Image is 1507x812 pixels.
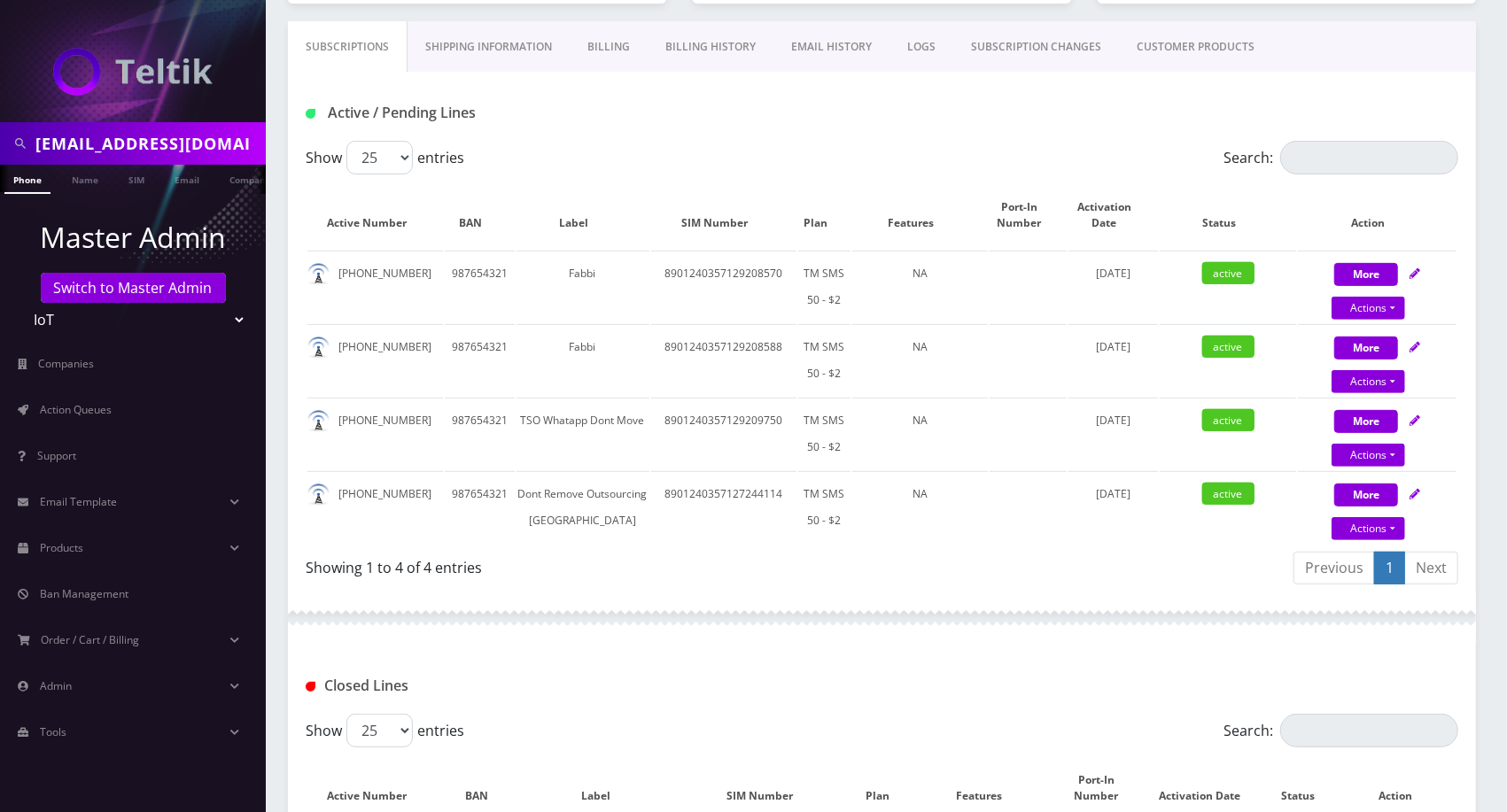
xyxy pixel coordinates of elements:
button: More [1334,336,1398,360]
th: Action: activate to sort column ascending [1298,182,1457,249]
td: Fabbi [517,251,649,322]
td: NA [852,471,988,543]
button: More [1334,483,1398,507]
span: [DATE] [1096,413,1130,428]
td: [PHONE_NUMBER] [307,398,443,469]
select: Showentries [346,141,413,174]
img: default.png [307,263,330,285]
input: Search in Company [35,127,261,160]
a: Actions [1332,297,1405,320]
h1: Active / Pending Lines [306,104,672,121]
button: More [1334,263,1398,286]
td: [PHONE_NUMBER] [307,251,443,322]
span: active [1202,483,1255,505]
a: Company [221,165,280,192]
span: [DATE] [1096,339,1130,354]
a: Name [63,165,107,192]
td: TM SMS 50 - $2 [798,324,850,396]
a: Switch to Master Admin [41,273,226,303]
a: Phone [4,165,50,194]
button: More [1334,410,1398,433]
span: Tools [40,724,66,739]
td: TM SMS 50 - $2 [798,398,850,469]
span: Email Template [40,494,117,509]
th: Features: activate to sort column ascending [852,182,988,249]
h1: Closed Lines [306,677,672,694]
th: SIM Number: activate to sort column ascending [651,182,797,249]
td: 987654321 [445,251,514,322]
span: [DATE] [1096,266,1130,281]
span: [DATE] [1096,486,1130,501]
td: 8901240357129208588 [651,324,797,396]
span: active [1202,336,1255,358]
th: Plan: activate to sort column ascending [798,182,850,249]
span: active [1202,262,1255,284]
label: Search: [1223,714,1458,747]
img: default.png [307,410,330,432]
td: TSO Whatapp Dont Move [517,398,649,469]
td: Fabbi [517,324,649,396]
span: Ban Management [40,586,128,601]
div: Showing 1 to 4 of 4 entries [306,550,869,578]
a: SIM [120,165,153,192]
td: Dont Remove Outsourcing [GEOGRAPHIC_DATA] [517,471,649,543]
th: Port-In Number: activate to sort column ascending [990,182,1067,249]
input: Search: [1280,714,1458,747]
a: LOGS [889,21,953,73]
th: Active Number: activate to sort column ascending [307,182,443,249]
span: Products [40,540,83,555]
img: Active / Pending Lines [306,109,315,119]
a: Billing History [648,21,773,73]
td: [PHONE_NUMBER] [307,324,443,396]
th: Label: activate to sort column ascending [517,182,649,249]
img: Closed Lines [306,682,315,692]
td: 8901240357129209750 [651,398,797,469]
a: CUSTOMER PRODUCTS [1119,21,1272,73]
label: Search: [1223,141,1458,174]
td: NA [852,398,988,469]
span: Companies [39,356,95,371]
a: Billing [570,21,648,73]
a: Next [1404,552,1458,584]
td: 8901240357129208570 [651,251,797,322]
td: [PHONE_NUMBER] [307,471,443,543]
a: Previous [1293,552,1375,584]
span: active [1202,409,1255,431]
span: Action Queues [40,402,112,417]
a: 1 [1374,552,1405,584]
input: Search: [1280,141,1458,174]
a: Actions [1332,370,1405,393]
img: default.png [307,483,330,506]
td: NA [852,251,988,322]
td: NA [852,324,988,396]
a: Actions [1332,444,1405,467]
td: 987654321 [445,471,514,543]
span: Support [37,448,76,463]
a: Actions [1332,517,1405,540]
th: BAN: activate to sort column ascending [445,182,514,249]
label: Show entries [306,714,464,747]
a: Email [166,165,208,192]
a: Subscriptions [288,21,408,73]
td: 987654321 [445,324,514,396]
a: SUBSCRIPTION CHANGES [953,21,1119,73]
th: Activation Date: activate to sort column ascending [1068,182,1159,249]
img: IoT [53,48,213,96]
span: Order / Cart / Billing [42,632,140,647]
img: default.png [307,336,330,359]
a: Shipping Information [408,21,570,73]
a: EMAIL HISTORY [773,21,889,73]
th: Status: activate to sort column ascending [1160,182,1295,249]
td: 8901240357127244114 [651,471,797,543]
label: Show entries [306,141,464,174]
span: Admin [40,678,72,693]
td: 987654321 [445,398,514,469]
td: TM SMS 50 - $2 [798,251,850,322]
select: Showentries [346,714,413,747]
td: TM SMS 50 - $2 [798,471,850,543]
